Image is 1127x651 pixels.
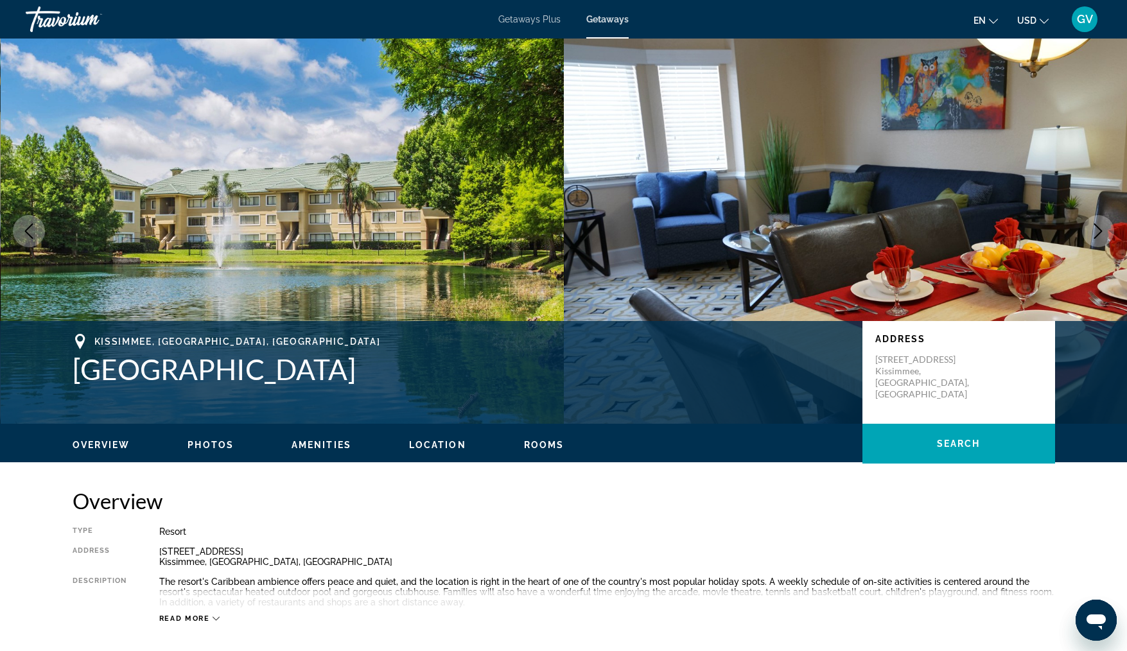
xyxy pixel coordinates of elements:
[524,439,564,451] button: Rooms
[73,439,130,451] button: Overview
[875,354,978,400] p: [STREET_ADDRESS] Kissimmee, [GEOGRAPHIC_DATA], [GEOGRAPHIC_DATA]
[292,440,351,450] span: Amenities
[292,439,351,451] button: Amenities
[159,614,220,623] button: Read more
[13,215,45,247] button: Previous image
[159,614,210,623] span: Read more
[498,14,561,24] a: Getaways Plus
[875,334,1042,344] p: Address
[73,352,850,386] h1: [GEOGRAPHIC_DATA]
[586,14,629,24] a: Getaways
[409,439,466,451] button: Location
[409,440,466,450] span: Location
[94,336,381,347] span: Kissimmee, [GEOGRAPHIC_DATA], [GEOGRAPHIC_DATA]
[862,424,1055,464] button: Search
[1077,13,1093,26] span: GV
[1076,600,1117,641] iframe: Кнопка запуска окна обмена сообщениями
[1068,6,1101,33] button: User Menu
[1017,11,1049,30] button: Change currency
[159,577,1055,607] div: The resort's Caribbean ambience offers peace and quiet, and the location is right in the heart of...
[73,526,127,537] div: Type
[73,577,127,607] div: Description
[159,546,1055,567] div: [STREET_ADDRESS] Kissimmee, [GEOGRAPHIC_DATA], [GEOGRAPHIC_DATA]
[1017,15,1036,26] span: USD
[188,440,234,450] span: Photos
[26,3,154,36] a: Travorium
[73,488,1055,514] h2: Overview
[73,546,127,567] div: Address
[974,15,986,26] span: en
[524,440,564,450] span: Rooms
[937,438,981,449] span: Search
[1082,215,1114,247] button: Next image
[159,526,1055,537] div: Resort
[73,440,130,450] span: Overview
[188,439,234,451] button: Photos
[974,11,998,30] button: Change language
